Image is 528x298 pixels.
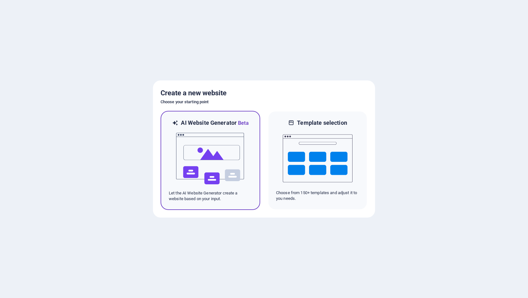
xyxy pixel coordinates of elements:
h6: Template selection [297,119,347,127]
h6: Choose your starting point [161,98,367,106]
img: ai [175,127,245,190]
h6: AI Website Generator [181,119,248,127]
div: Template selectionChoose from 150+ templates and adjust it to you needs. [268,111,367,210]
h5: Create a new website [161,88,367,98]
div: AI Website GeneratorBetaaiLet the AI Website Generator create a website based on your input. [161,111,260,210]
p: Choose from 150+ templates and adjust it to you needs. [276,190,359,201]
p: Let the AI Website Generator create a website based on your input. [169,190,252,202]
span: Beta [237,120,249,126]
